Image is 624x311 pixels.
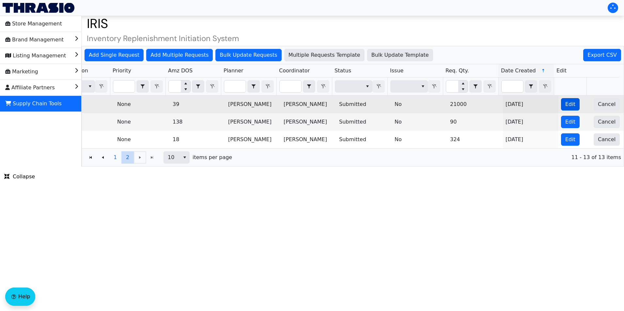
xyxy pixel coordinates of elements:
input: Filter [113,81,135,92]
td: Submitted [336,113,392,131]
button: Cancel [594,133,620,146]
button: Add Single Request [85,49,144,61]
td: US [72,96,115,113]
span: Edit [565,100,575,108]
span: items per page [193,154,232,161]
button: Bulk Update Template [367,49,433,61]
td: 39 [170,96,226,113]
td: Submitted [336,96,392,113]
span: Supply Chain Tools [5,98,62,109]
button: Decrease value [458,86,468,92]
td: [PERSON_NAME] [226,131,281,148]
span: Coordinator [279,67,310,75]
h4: Inventory Replenishment Initiation System [82,34,624,43]
span: 11 - 13 of 13 items [237,154,621,161]
th: Filter [387,78,443,96]
th: Filter [221,78,276,96]
th: Filter [332,78,387,96]
span: Choose Operator [247,80,260,93]
span: Page size [164,151,190,164]
span: Brand Management [5,35,64,45]
button: select [192,81,204,92]
button: select [85,81,95,92]
button: Cancel [594,98,620,111]
td: [PERSON_NAME] [281,96,336,113]
span: Edit [565,118,575,126]
span: Choose Operator [136,80,149,93]
span: Priority [113,67,131,75]
td: [PERSON_NAME] [226,96,281,113]
span: Collapse [4,173,35,181]
button: select [303,81,315,92]
span: Help [18,293,30,301]
td: [DATE] [503,131,558,148]
button: Edit [561,116,580,128]
input: Filter [280,81,301,92]
span: 2 [126,154,129,161]
button: Cancel [594,116,620,128]
button: Go to the first page [85,151,97,164]
button: Edit [561,98,580,111]
img: Thrasio Logo [3,3,74,13]
td: Submitted [336,131,392,148]
button: Decrease value [181,86,190,92]
button: Bulk Update Requests [215,49,281,61]
td: US [72,113,115,131]
button: select [525,81,537,92]
td: [DATE] [503,113,558,131]
td: [PERSON_NAME] [281,113,336,131]
span: Choose Operator [303,80,315,93]
button: Export CSV [583,49,621,61]
td: No [392,113,447,131]
span: Date Created [501,67,536,75]
h1: IRIS [82,16,624,31]
span: Filter [390,80,428,93]
span: Planner [224,67,243,75]
span: Multiple Requests Template [289,51,360,59]
td: None [115,131,170,148]
span: Choose Operator [192,80,204,93]
input: Filter [169,81,181,92]
th: Filter [68,78,110,96]
span: Bulk Update Requests [220,51,277,59]
button: Increase value [458,81,468,86]
span: Choose Operator [525,80,537,93]
td: None [115,96,170,113]
button: Multiple Requests Template [284,49,365,61]
button: select [418,81,428,92]
span: Issue [390,67,403,75]
td: None [115,113,170,131]
td: No [392,96,447,113]
span: Bulk Update Template [371,51,429,59]
span: Filter [70,80,95,93]
td: 138 [170,113,226,131]
span: Cancel [598,100,616,108]
span: Edit [556,67,567,75]
th: Filter [165,78,221,96]
td: 21000 [447,96,503,113]
button: Help floatingactionbutton [5,288,35,306]
button: select [180,152,189,163]
th: Filter [443,78,498,96]
input: Filter [446,81,458,92]
input: Filter [224,81,246,92]
td: [PERSON_NAME] [281,131,336,148]
span: Export CSV [587,51,617,59]
th: Filter [498,78,554,96]
th: Filter [110,78,165,96]
span: 1 [114,154,117,161]
span: Marketing [5,67,38,77]
th: Filter [276,78,332,96]
span: Add Single Request [89,51,139,59]
span: 10 [168,154,176,161]
span: Choose Operator [469,80,482,93]
td: 18 [170,131,226,148]
span: Cancel [598,136,616,143]
td: No [392,131,447,148]
span: Amz DOS [168,67,193,75]
td: US [72,131,115,148]
td: 324 [447,131,503,148]
span: Req. Qty. [445,67,469,75]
